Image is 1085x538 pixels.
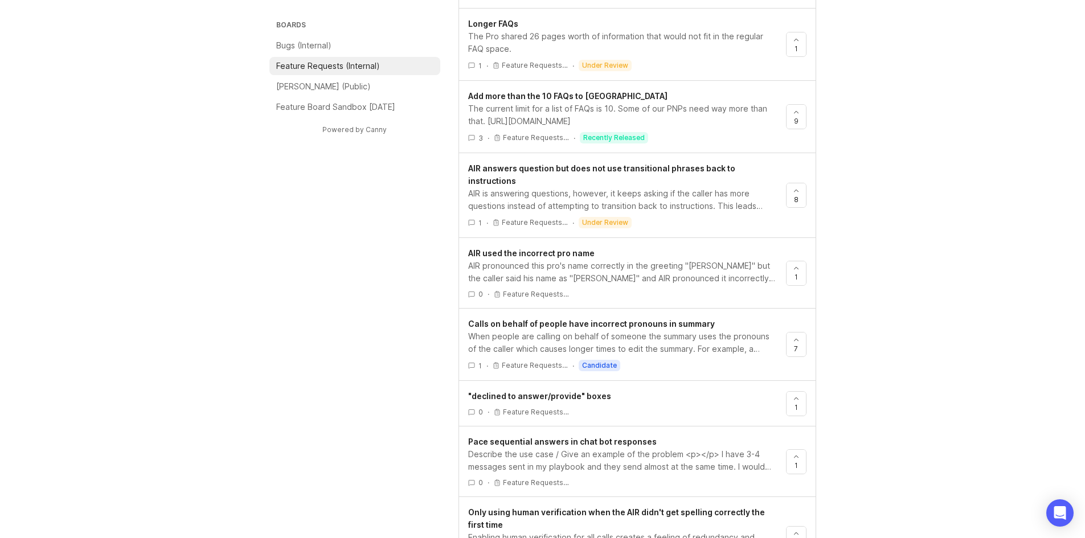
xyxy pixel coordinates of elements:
[276,40,331,51] p: Bugs (Internal)
[488,478,489,487] div: ·
[795,403,798,412] span: 1
[786,104,806,129] button: 9
[502,218,568,227] p: Feature Requests…
[468,436,786,487] a: Pace sequential answers in chat bot responsesDescribe the use case / Give an example of the probl...
[478,407,483,417] span: 0
[468,90,786,143] a: Add more than the 10 FAQs to [GEOGRAPHIC_DATA]The current limit for a list of FAQs is 10. Some of...
[786,391,806,416] button: 1
[503,133,569,142] p: Feature Requests…
[468,391,611,401] span: "declined to answer/provide" boxes
[486,361,488,371] div: ·
[572,61,574,71] div: ·
[502,61,568,70] p: Feature Requests…
[572,361,574,371] div: ·
[486,61,488,71] div: ·
[794,344,798,354] span: 7
[795,44,798,54] span: 1
[795,461,798,470] span: 1
[786,261,806,286] button: 1
[488,133,489,143] div: ·
[468,91,668,101] span: Add more than the 10 FAQs to [GEOGRAPHIC_DATA]
[503,478,569,487] p: Feature Requests…
[468,437,657,446] span: Pace sequential answers in chat bot responses
[583,133,645,142] p: recently released
[795,272,798,282] span: 1
[276,81,371,92] p: [PERSON_NAME] (Public)
[468,162,786,228] a: AIR answers question but does not use transitional phrases back to instructionsAIR is answering q...
[269,77,440,96] a: [PERSON_NAME] (Public)
[478,289,483,299] span: 0
[794,195,799,204] span: 8
[321,123,388,136] a: Powered by Canny
[468,30,777,55] div: The Pro shared 26 pages worth of information that would not fit in the regular FAQ space.
[502,361,568,370] p: Feature Requests…
[503,408,569,417] p: Feature Requests…
[488,407,489,417] div: ·
[468,330,777,355] div: When people are calling on behalf of someone the summary uses the pronouns of the caller which ca...
[468,248,595,258] span: AIR used the incorrect pro name
[468,187,777,212] div: AIR is answering questions, however, it keeps asking if the caller has more questions instead of ...
[468,163,735,186] span: AIR answers question but does not use transitional phrases back to instructions
[468,19,518,28] span: Longer FAQs
[468,318,786,371] a: Calls on behalf of people have incorrect pronouns in summaryWhen people are calling on behalf of ...
[468,260,777,285] div: AIR pronounced this pro's name correctly in the greeting "[PERSON_NAME]" but the caller said his ...
[478,478,483,487] span: 0
[503,290,569,299] p: Feature Requests…
[794,116,799,126] span: 9
[582,61,628,70] p: under review
[478,61,482,71] span: 1
[486,218,488,228] div: ·
[269,98,440,116] a: Feature Board Sandbox [DATE]
[269,57,440,75] a: Feature Requests (Internal)
[1046,499,1074,527] div: Open Intercom Messenger
[468,507,765,529] span: Only using human verification when the AIR didn't get spelling correctly the first time
[478,133,483,143] span: 3
[786,332,806,357] button: 7
[274,18,440,34] h3: Boards
[468,247,786,299] a: AIR used the incorrect pro nameAIR pronounced this pro's name correctly in the greeting "[PERSON_...
[276,60,380,72] p: Feature Requests (Internal)
[582,361,617,370] p: candidate
[468,319,715,328] span: Calls on behalf of people have incorrect pronouns in summary
[468,448,777,473] div: Describe the use case / Give an example of the problem <p></p> I have 3-4 messages sent in my pla...
[468,390,786,417] a: "declined to answer/provide" boxes0·Feature Requests…
[582,218,628,227] p: under review
[276,101,395,113] p: Feature Board Sandbox [DATE]
[786,183,806,208] button: 8
[269,36,440,55] a: Bugs (Internal)
[488,289,489,299] div: ·
[468,102,777,128] div: The current limit for a list of FAQs is 10. Some of our PNPs need way more than that. [URL][DOMAI...
[786,32,806,57] button: 1
[478,218,482,228] span: 1
[572,218,574,228] div: ·
[574,133,575,143] div: ·
[468,18,786,71] a: Longer FAQsThe Pro shared 26 pages worth of information that would not fit in the regular FAQ spa...
[786,449,806,474] button: 1
[478,361,482,371] span: 1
